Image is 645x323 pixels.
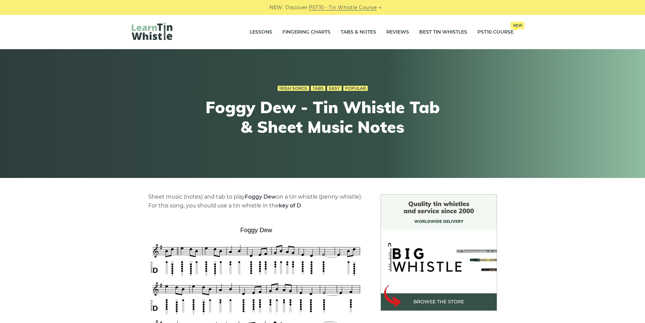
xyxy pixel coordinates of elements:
a: Popular [343,86,368,91]
img: BigWhistle Tin Whistle Store [381,194,497,311]
strong: Foggy Dew [245,194,276,200]
p: Sheet music (notes) and tab to play on a tin whistle (penny whistle). For this song, you should u... [148,193,364,210]
img: LearnTinWhistle.com [132,23,172,40]
a: PST10 CourseNew [477,24,514,41]
a: Fingering Charts [282,24,330,41]
span: New [511,22,524,29]
strong: key of D [279,202,301,209]
a: Reviews [386,24,409,41]
a: Tabs [311,86,325,91]
a: Irish Songs [278,86,309,91]
a: Easy [327,86,342,91]
a: Lessons [250,24,272,41]
a: Tabs & Notes [341,24,376,41]
h1: Foggy Dew - Tin Whistle Tab & Sheet Music Notes [198,98,447,137]
a: Best Tin Whistles [419,24,467,41]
